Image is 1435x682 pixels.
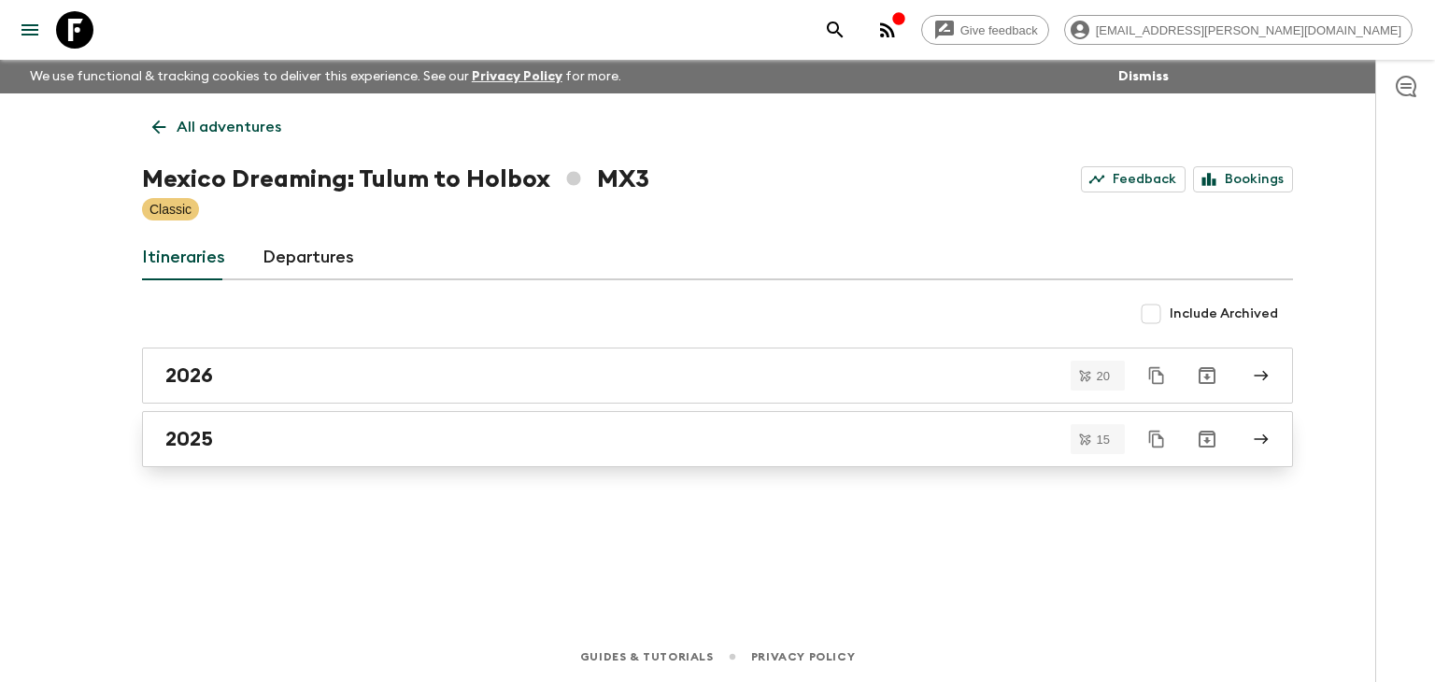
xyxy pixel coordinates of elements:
[1064,15,1413,45] div: [EMAIL_ADDRESS][PERSON_NAME][DOMAIN_NAME]
[142,235,225,280] a: Itineraries
[1081,166,1186,192] a: Feedback
[142,161,649,198] h1: Mexico Dreaming: Tulum to Holbox MX3
[1086,23,1412,37] span: [EMAIL_ADDRESS][PERSON_NAME][DOMAIN_NAME]
[149,200,192,219] p: Classic
[142,348,1293,404] a: 2026
[177,116,281,138] p: All adventures
[1188,357,1226,394] button: Archive
[472,70,562,83] a: Privacy Policy
[11,11,49,49] button: menu
[263,235,354,280] a: Departures
[142,411,1293,467] a: 2025
[751,646,855,667] a: Privacy Policy
[142,108,291,146] a: All adventures
[1140,422,1173,456] button: Duplicate
[165,363,213,388] h2: 2026
[165,427,213,451] h2: 2025
[921,15,1049,45] a: Give feedback
[1170,305,1278,323] span: Include Archived
[1086,370,1121,382] span: 20
[817,11,854,49] button: search adventures
[950,23,1048,37] span: Give feedback
[1114,64,1173,90] button: Dismiss
[1140,359,1173,392] button: Duplicate
[1193,166,1293,192] a: Bookings
[1188,420,1226,458] button: Archive
[580,646,714,667] a: Guides & Tutorials
[1086,433,1121,446] span: 15
[22,60,629,93] p: We use functional & tracking cookies to deliver this experience. See our for more.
